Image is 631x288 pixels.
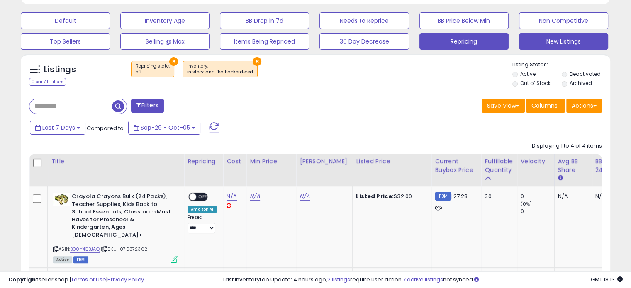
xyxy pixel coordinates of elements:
img: 51CIdsevEaL._SL40_.jpg [53,193,70,206]
small: (0%) [521,201,532,207]
div: Cost [227,157,243,166]
b: Crayola Crayons Bulk (24 Packs), Teacher Supplies, Kids Back to School Essentials, Classroom Must... [72,193,173,241]
button: Save View [482,99,525,113]
span: Last 7 Days [42,123,75,132]
button: Items Being Repriced [220,33,309,50]
div: Current Buybox Price [435,157,478,174]
a: N/A [227,192,236,201]
a: 2 listings [327,276,350,283]
div: Repricing [188,157,219,166]
button: Actions [566,99,602,113]
label: Deactivated [569,70,600,77]
span: All listings currently available for purchase on Amazon [53,256,72,263]
button: Last 7 Days [30,121,85,135]
div: Last InventoryLab Update: 4 hours ago, require user action, not synced. [223,276,623,284]
a: N/A [250,192,260,201]
div: Listed Price [356,157,428,166]
strong: Copyright [8,276,39,283]
a: N/A [300,192,309,201]
button: BB Drop in 7d [220,12,309,29]
div: $32.00 [356,193,425,200]
a: Privacy Policy [107,276,144,283]
span: 2025-10-13 18:13 GMT [591,276,623,283]
button: BB Price Below Min [419,12,509,29]
b: Listed Price: [356,192,394,200]
button: Top Sellers [21,33,110,50]
span: Columns [531,102,558,110]
small: Avg BB Share. [558,174,563,182]
p: Listing States: [512,61,610,69]
span: Sep-29 - Oct-05 [141,123,190,132]
button: Inventory Age [120,12,210,29]
div: Title [51,157,180,166]
div: Preset: [188,215,217,233]
div: N/A [595,193,623,200]
div: Fulfillable Quantity [485,157,513,174]
button: 30 Day Decrease [319,33,409,50]
button: Selling @ Max [120,33,210,50]
a: B00Y4QBJAQ [70,246,100,253]
small: FBM [435,192,451,201]
div: in stock and fba backordered [187,69,253,75]
div: [PERSON_NAME] [300,157,349,166]
div: ASIN: [53,193,178,262]
span: Repricing state : [136,63,170,75]
div: 0 [521,193,554,200]
button: × [253,57,261,66]
button: Filters [131,99,163,113]
span: 27.28 [453,192,468,200]
div: Min Price [250,157,292,166]
span: | SKU: 1070372362 [101,246,147,252]
button: Sep-29 - Oct-05 [128,121,200,135]
span: Inventory : [187,63,253,75]
div: Velocity [521,157,551,166]
button: × [169,57,178,66]
button: Repricing [419,33,509,50]
div: 0 [521,208,554,215]
div: 30 [485,193,510,200]
a: Terms of Use [71,276,106,283]
div: seller snap | | [8,276,144,284]
button: Needs to Reprice [319,12,409,29]
span: FBM [73,256,88,263]
label: Active [520,70,536,77]
button: Columns [526,99,565,113]
label: Out of Stock [520,80,551,87]
a: 7 active listings [403,276,443,283]
div: Amazon AI [188,206,217,213]
div: Displaying 1 to 4 of 4 items [532,142,602,150]
span: Compared to: [87,124,125,132]
button: New Listings [519,33,608,50]
div: N/A [558,193,585,200]
span: OFF [196,194,210,201]
button: Non Competitive [519,12,608,29]
div: BB Share 24h. [595,157,626,174]
div: off [136,69,170,75]
div: Clear All Filters [29,78,66,86]
h5: Listings [44,64,76,75]
label: Archived [569,80,592,87]
button: Default [21,12,110,29]
div: Avg BB Share [558,157,588,174]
